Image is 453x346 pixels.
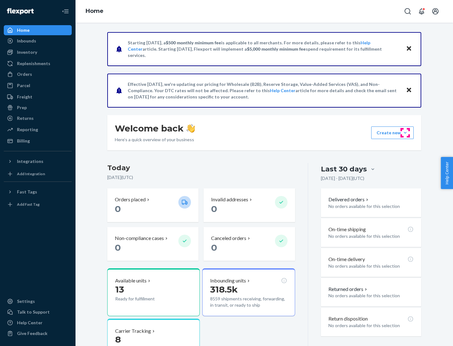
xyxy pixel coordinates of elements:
[107,268,200,316] button: Available units13Ready for fulfillment
[4,136,72,146] a: Billing
[17,115,34,121] div: Returns
[401,5,414,18] button: Open Search Box
[107,227,199,261] button: Non-compliance cases 0
[321,175,364,181] p: [DATE] - [DATE] ( UTC )
[204,188,295,222] button: Invalid addresses 0
[429,5,442,18] button: Open account menu
[115,123,195,134] h1: Welcome back
[328,226,366,233] p: On-time shipping
[17,126,38,133] div: Reporting
[321,164,367,174] div: Last 30 days
[107,174,295,181] p: [DATE] ( UTC )
[128,40,400,59] p: Starting [DATE], a is applicable to all merchants. For more details, please refer to this article...
[4,156,72,166] button: Integrations
[211,204,217,214] span: 0
[328,203,414,209] p: No orders available for this selection
[328,196,370,203] button: Delivered orders
[115,137,195,143] p: Here’s a quick overview of your business
[81,2,109,20] ol: breadcrumbs
[270,88,295,93] a: Help Center
[210,284,238,295] span: 318.5k
[4,296,72,306] a: Settings
[17,158,43,165] div: Integrations
[4,199,72,209] a: Add Fast Tag
[17,330,48,337] div: Give Feedback
[441,157,453,189] button: Help Center
[17,49,37,55] div: Inventory
[17,309,50,315] div: Talk to Support
[115,296,173,302] p: Ready for fulfillment
[4,125,72,135] a: Reporting
[210,277,246,284] p: Inbounding units
[328,293,414,299] p: No orders available for this selection
[4,59,72,69] a: Replenishments
[17,298,35,304] div: Settings
[59,5,72,18] button: Close Navigation
[4,47,72,57] a: Inventory
[115,204,121,214] span: 0
[107,163,295,173] h3: Today
[115,196,146,203] p: Orders placed
[17,104,27,111] div: Prep
[4,187,72,197] button: Fast Tags
[17,171,45,176] div: Add Integration
[211,242,217,253] span: 0
[115,284,124,295] span: 13
[115,327,151,335] p: Carrier Tracking
[17,60,50,67] div: Replenishments
[405,86,413,95] button: Close
[328,233,414,239] p: No orders available for this selection
[115,277,147,284] p: Available units
[4,169,72,179] a: Add Integration
[17,38,36,44] div: Inbounds
[204,227,295,261] button: Canceled orders 0
[328,256,365,263] p: On-time delivery
[7,8,34,14] img: Flexport logo
[210,296,287,308] p: 8559 shipments receiving, forwarding, in transit, or ready to ship
[4,69,72,79] a: Orders
[328,263,414,269] p: No orders available for this selection
[17,94,32,100] div: Freight
[247,46,306,52] span: $5,000 monthly minimum fee
[328,315,368,322] p: Return disposition
[17,27,30,33] div: Home
[128,81,400,100] p: Effective [DATE], we're updating our pricing for Wholesale (B2B), Reserve Storage, Value-Added Se...
[405,44,413,53] button: Close
[4,113,72,123] a: Returns
[415,5,428,18] button: Open notifications
[115,235,164,242] p: Non-compliance cases
[4,328,72,338] button: Give Feedback
[4,36,72,46] a: Inbounds
[328,322,414,329] p: No orders available for this selection
[17,189,37,195] div: Fast Tags
[4,318,72,328] a: Help Center
[371,126,414,139] button: Create new
[166,40,221,45] span: $500 monthly minimum fee
[17,71,32,77] div: Orders
[17,82,30,89] div: Parcel
[211,235,246,242] p: Canceled orders
[211,196,248,203] p: Invalid addresses
[17,320,42,326] div: Help Center
[115,334,121,345] span: 8
[202,268,295,316] button: Inbounding units318.5k8559 shipments receiving, forwarding, in transit, or ready to ship
[4,81,72,91] a: Parcel
[115,242,121,253] span: 0
[328,286,368,293] button: Returned orders
[17,138,30,144] div: Billing
[186,124,195,133] img: hand-wave emoji
[4,92,72,102] a: Freight
[107,188,199,222] button: Orders placed 0
[4,25,72,35] a: Home
[4,103,72,113] a: Prep
[4,307,72,317] a: Talk to Support
[86,8,103,14] a: Home
[17,202,40,207] div: Add Fast Tag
